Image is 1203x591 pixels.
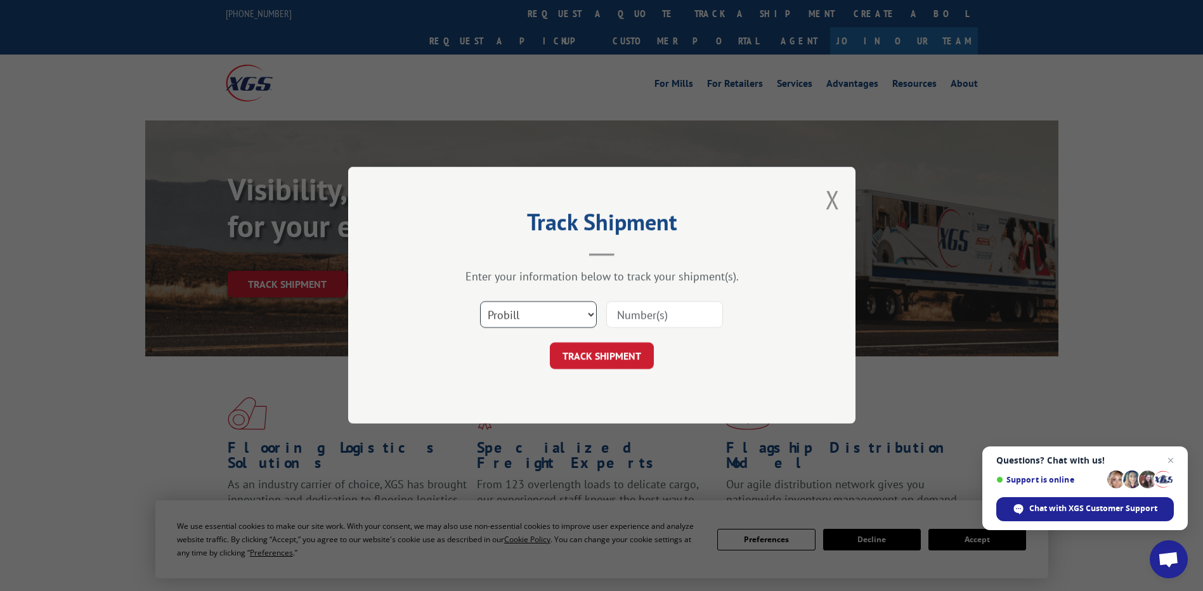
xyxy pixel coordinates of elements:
[996,497,1174,521] div: Chat with XGS Customer Support
[996,475,1103,484] span: Support is online
[412,213,792,237] h2: Track Shipment
[412,270,792,284] div: Enter your information below to track your shipment(s).
[550,343,654,370] button: TRACK SHIPMENT
[1150,540,1188,578] div: Open chat
[996,455,1174,465] span: Questions? Chat with us!
[1029,503,1157,514] span: Chat with XGS Customer Support
[1163,453,1178,468] span: Close chat
[826,183,840,216] button: Close modal
[606,302,723,328] input: Number(s)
